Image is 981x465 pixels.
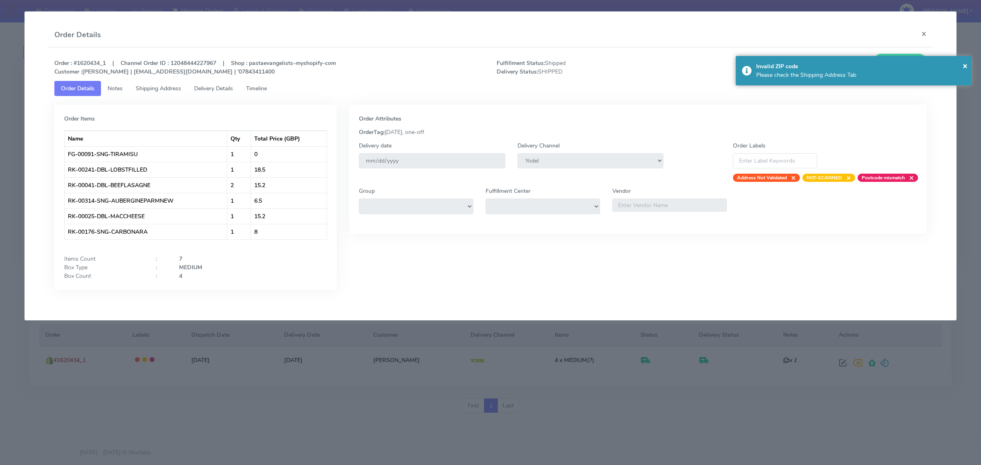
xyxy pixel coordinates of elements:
span: Notes [108,85,123,92]
div: [DATE], one-off [353,128,923,136]
strong: OrderTag: [359,128,385,136]
button: Close [915,23,933,45]
td: 1 [227,193,251,208]
td: 1 [227,224,251,239]
label: Vendor [612,187,631,195]
td: 18.5 [251,162,327,177]
span: Timeline [246,85,267,92]
span: Shipping Address [136,85,181,92]
div: Items Count [58,255,150,263]
td: 1 [227,208,251,224]
strong: Delivery Status: [497,68,538,76]
h4: Order Details [54,29,101,40]
label: Delivery date [359,141,392,150]
span: × [787,174,796,182]
strong: MEDIUM [179,264,202,271]
label: Fulfillment Center [486,187,531,195]
div: Please check the Shipping Address Tab [756,71,965,79]
th: Qty [227,131,251,146]
th: Total Price (GBP) [251,131,327,146]
th: Name [65,131,227,146]
div: Box Type [58,263,150,272]
span: Order Details [61,85,94,92]
td: 0 [251,146,327,162]
td: 2 [227,177,251,193]
td: 15.2 [251,208,327,224]
div: : [150,272,172,280]
strong: Address Not Validated [737,174,787,181]
span: × [905,174,914,182]
strong: NOT-SCANNED [806,174,842,181]
strong: Order Attributes [359,115,401,123]
td: 6.5 [251,193,327,208]
strong: 7 [179,255,182,263]
td: 1 [227,162,251,177]
div: : [150,255,172,263]
td: 15.2 [251,177,327,193]
span: Shipped SHIPPED [490,59,712,76]
input: Enter Vendor Name [612,199,727,212]
span: × [842,174,851,182]
span: Delivery Details [194,85,233,92]
td: RK-00025-DBL-MACCHEESE [65,208,227,224]
strong: Postcode mismatch [862,174,905,181]
strong: 4 [179,272,182,280]
td: RK-00176-SNG-CARBONARA [65,224,227,239]
input: Enter Label Keywords [733,153,817,168]
button: Update Order [873,54,927,69]
strong: Customer : [54,68,82,76]
td: 1 [227,146,251,162]
td: RK-00041-DBL-BEEFLASAGNE [65,177,227,193]
td: RK-00241-DBL-LOBSTFILLED [65,162,227,177]
div: Box Count [58,272,150,280]
ul: Tabs [54,81,927,96]
div: Invalid ZIP code [756,62,965,71]
label: Delivery Channel [517,141,560,150]
strong: Fulfillment Status: [497,59,545,67]
label: Group [359,187,375,195]
label: Order Labels [733,141,766,150]
td: FG-00091-SNG-TIRAMISU [65,146,227,162]
td: 8 [251,224,327,239]
td: RK-00314-SNG-AUBERGINEPARMNEW [65,193,227,208]
strong: Order : #1620434_1 | Channel Order ID : 12048444227967 | Shop : pastaevangelists-myshopify-com [P... [54,59,336,76]
div: : [150,263,172,272]
strong: Order Items [64,115,95,123]
button: Close [963,60,968,72]
span: × [963,60,968,71]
